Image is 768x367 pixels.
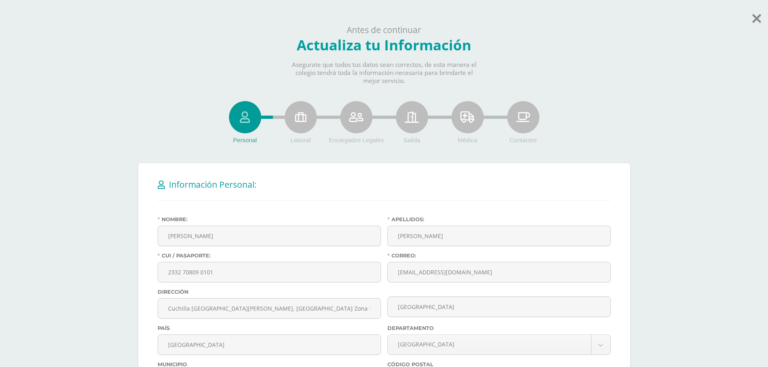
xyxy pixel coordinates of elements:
span: Antes de continuar [347,24,421,35]
input: Correo [388,262,610,282]
a: [GEOGRAPHIC_DATA] [388,335,610,355]
input: País [158,335,381,355]
span: Médica [458,137,477,143]
input: Ej. Colonia Las Colinas Zona 12 [388,297,610,317]
label: CUI / Pasaporte: [158,253,381,259]
input: Apellidos [388,226,610,246]
label: Nombre: [158,216,381,222]
span: Información Personal: [169,179,257,190]
input: Ej. 6 Avenida B-34 [158,299,381,318]
span: [GEOGRAPHIC_DATA] [398,335,581,354]
a: Saltar actualización de datos [752,7,761,26]
label: País [158,325,381,331]
span: Laboral [290,137,310,143]
label: Correo: [387,253,611,259]
input: CUI / Pasaporte [158,262,381,282]
input: Nombre [158,226,381,246]
span: Salida [404,137,420,143]
label: Departamento [387,325,611,331]
span: Encargados Legales [329,137,384,143]
label: Dirección [158,289,381,295]
span: Personal [233,137,257,143]
p: Asegurate que todos tus datos sean correctos, de esta manera el colegio tendrá toda la informació... [285,61,483,85]
span: Contactos [510,137,537,143]
label: Apellidos: [387,216,611,222]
